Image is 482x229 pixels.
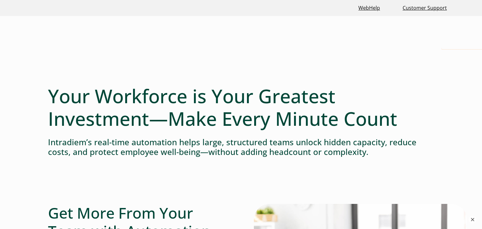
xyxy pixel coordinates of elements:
[356,1,383,15] a: Link opens in a new window
[469,216,476,223] button: ×
[400,1,449,15] a: Customer Support
[48,85,434,130] h1: Your Workforce is Your Greatest Investment—Make Every Minute Count
[48,137,434,157] h4: Intradiem’s real-time automation helps large, structured teams unlock hidden capacity, reduce cos...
